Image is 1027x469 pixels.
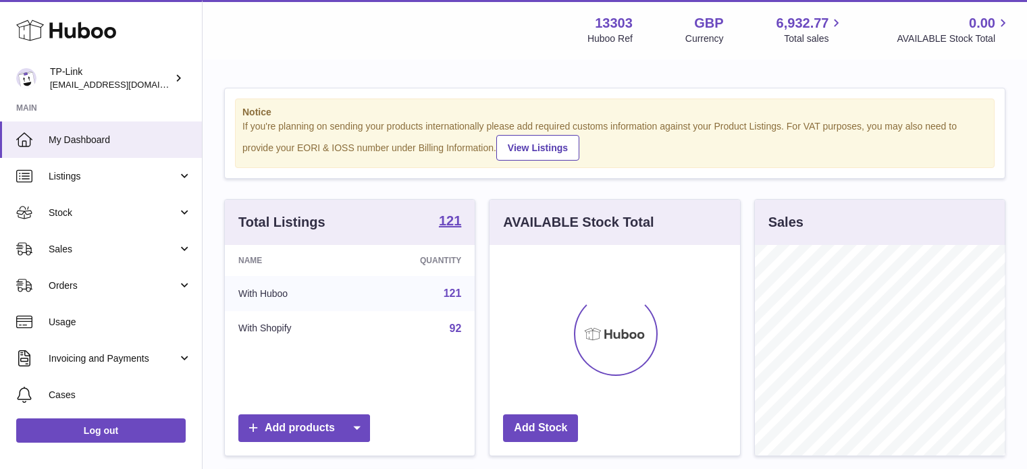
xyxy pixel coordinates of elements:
[49,352,178,365] span: Invoicing and Payments
[49,206,178,219] span: Stock
[242,120,987,161] div: If you're planning on sending your products internationally please add required customs informati...
[225,311,360,346] td: With Shopify
[49,279,178,292] span: Orders
[897,14,1011,45] a: 0.00 AVAILABLE Stock Total
[360,245,475,276] th: Quantity
[242,106,987,119] strong: Notice
[238,414,370,442] a: Add products
[238,213,325,231] h3: Total Listings
[16,68,36,88] img: internalAdmin-13303@internal.huboo.com
[496,135,579,161] a: View Listings
[768,213,804,231] h3: Sales
[49,170,178,183] span: Listings
[439,214,461,227] strong: 121
[225,245,360,276] th: Name
[50,65,172,91] div: TP-Link
[50,79,199,90] span: [EMAIL_ADDRESS][DOMAIN_NAME]
[685,32,724,45] div: Currency
[444,287,462,299] a: 121
[776,14,845,45] a: 6,932.77 Total sales
[439,214,461,230] a: 121
[49,389,192,402] span: Cases
[587,32,633,45] div: Huboo Ref
[784,32,844,45] span: Total sales
[225,276,360,311] td: With Huboo
[503,414,578,442] a: Add Stock
[969,14,995,32] span: 0.00
[776,14,829,32] span: 6,932.77
[16,418,186,443] a: Log out
[49,134,192,146] span: My Dashboard
[49,316,192,329] span: Usage
[49,243,178,256] span: Sales
[503,213,654,231] h3: AVAILABLE Stock Total
[897,32,1011,45] span: AVAILABLE Stock Total
[450,323,462,334] a: 92
[694,14,723,32] strong: GBP
[595,14,633,32] strong: 13303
